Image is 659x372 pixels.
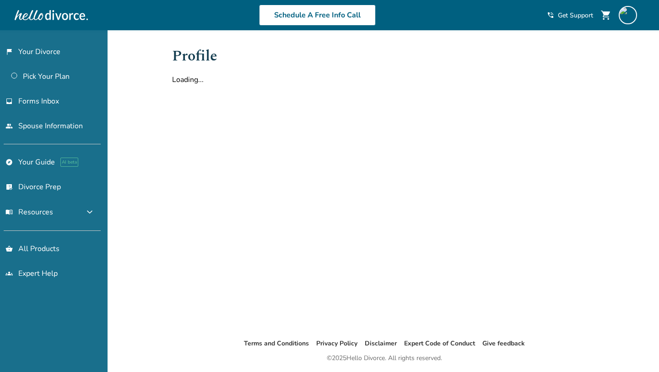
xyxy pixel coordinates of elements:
span: Resources [5,207,53,217]
a: phone_in_talkGet Support [547,11,593,20]
a: Expert Code of Conduct [404,339,475,348]
li: Disclaimer [365,338,397,349]
span: shopping_cart [600,10,611,21]
div: Loading... [172,75,597,85]
a: Privacy Policy [316,339,357,348]
a: Schedule A Free Info Call [259,5,376,26]
span: AI beta [60,158,78,167]
div: © 2025 Hello Divorce. All rights reserved. [327,353,442,364]
h1: Profile [172,45,597,67]
span: list_alt_check [5,183,13,191]
span: people [5,122,13,130]
span: Get Support [558,11,593,20]
span: explore [5,159,13,166]
img: testtesttesttee@yopmail.com [619,6,637,24]
span: phone_in_talk [547,11,554,19]
span: flag_2 [5,48,13,55]
span: expand_more [84,207,95,218]
span: shopping_basket [5,245,13,252]
a: Terms and Conditions [244,339,309,348]
span: inbox [5,98,13,105]
span: menu_book [5,208,13,216]
li: Give feedback [482,338,525,349]
span: groups [5,270,13,277]
span: Forms Inbox [18,96,59,106]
